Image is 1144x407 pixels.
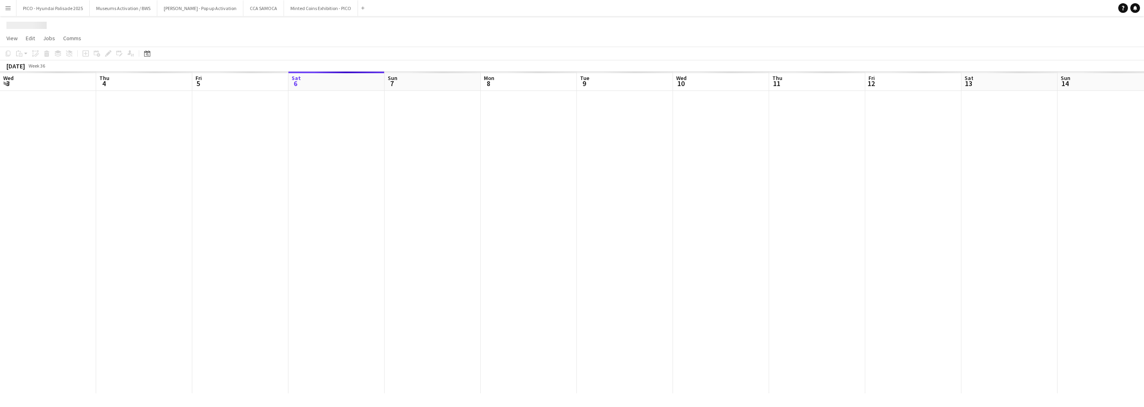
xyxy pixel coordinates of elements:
[43,35,55,42] span: Jobs
[675,79,687,88] span: 10
[3,74,14,82] span: Wed
[284,0,358,16] button: Minted Coins Exhibition - PICO
[2,79,14,88] span: 3
[60,33,84,43] a: Comms
[16,0,90,16] button: PICO - Hyundai Palisade 2025
[965,74,973,82] span: Sat
[771,79,782,88] span: 11
[483,79,494,88] span: 8
[6,35,18,42] span: View
[580,74,589,82] span: Tue
[40,33,58,43] a: Jobs
[243,0,284,16] button: CCA SAMOCA
[157,0,243,16] button: [PERSON_NAME] - Pop up Activation
[26,35,35,42] span: Edit
[484,74,494,82] span: Mon
[194,79,202,88] span: 5
[63,35,81,42] span: Comms
[676,74,687,82] span: Wed
[1061,74,1070,82] span: Sun
[867,79,875,88] span: 12
[1060,79,1070,88] span: 14
[387,79,397,88] span: 7
[772,74,782,82] span: Thu
[27,63,47,69] span: Week 36
[98,79,109,88] span: 4
[6,62,25,70] div: [DATE]
[195,74,202,82] span: Fri
[99,74,109,82] span: Thu
[292,74,301,82] span: Sat
[868,74,875,82] span: Fri
[963,79,973,88] span: 13
[579,79,589,88] span: 9
[23,33,38,43] a: Edit
[388,74,397,82] span: Sun
[90,0,157,16] button: Museums Activation / BWS
[290,79,301,88] span: 6
[3,33,21,43] a: View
